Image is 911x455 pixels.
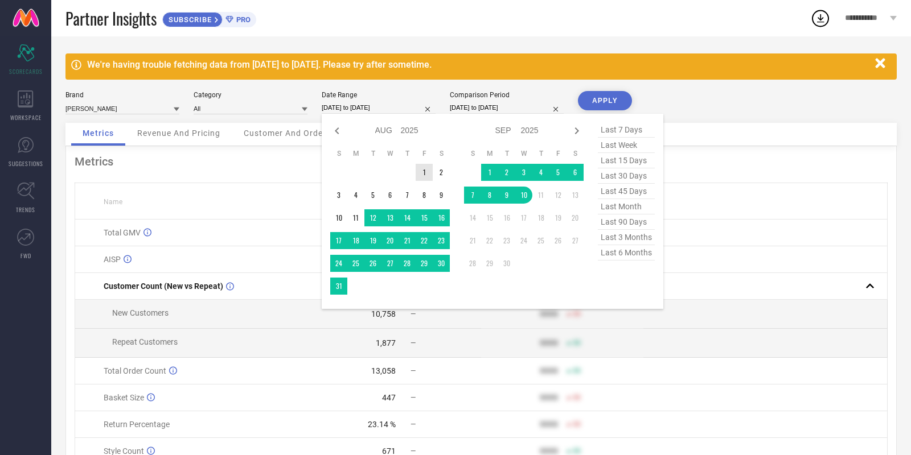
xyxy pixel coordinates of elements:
span: Total Order Count [104,366,166,375]
td: Sat Sep 13 2025 [567,187,584,204]
th: Wednesday [515,149,532,158]
td: Sun Sep 21 2025 [464,232,481,249]
span: last 7 days [598,122,655,138]
td: Sun Aug 31 2025 [330,278,347,295]
div: 9999 [540,393,558,402]
div: Metrics [75,155,888,168]
td: Wed Aug 13 2025 [381,209,399,226]
input: Select date range [322,102,436,114]
th: Sunday [330,149,347,158]
div: 447 [382,393,396,402]
td: Mon Aug 04 2025 [347,187,364,204]
th: Monday [347,149,364,158]
td: Sat Aug 16 2025 [433,209,450,226]
div: 9999 [540,420,558,429]
td: Thu Sep 04 2025 [532,164,549,181]
span: — [411,339,416,347]
td: Sat Aug 02 2025 [433,164,450,181]
span: 50 [573,420,581,428]
span: TRENDS [16,205,35,214]
td: Wed Aug 06 2025 [381,187,399,204]
span: — [411,394,416,402]
td: Thu Sep 25 2025 [532,232,549,249]
td: Wed Sep 17 2025 [515,209,532,226]
span: Repeat Customers [112,337,178,346]
span: last 3 months [598,230,655,245]
span: New Customers [112,308,169,317]
th: Monday [481,149,498,158]
div: Date Range [322,91,436,99]
th: Tuesday [498,149,515,158]
td: Mon Aug 11 2025 [347,209,364,226]
td: Wed Aug 27 2025 [381,255,399,272]
span: last 6 months [598,245,655,260]
span: 50 [573,339,581,347]
div: 13,058 [371,366,396,375]
span: last 15 days [598,153,655,168]
span: last 45 days [598,184,655,199]
span: Partner Insights [65,7,157,30]
div: Brand [65,91,179,99]
td: Sat Aug 23 2025 [433,232,450,249]
span: Return Percentage [104,420,170,429]
span: SUBSCRIBE [163,15,215,24]
td: Tue Sep 02 2025 [498,164,515,181]
td: Mon Aug 18 2025 [347,232,364,249]
td: Sun Aug 17 2025 [330,232,347,249]
div: 9999 [540,309,558,318]
span: Customer And Orders [244,129,331,138]
td: Tue Aug 05 2025 [364,187,381,204]
span: — [411,310,416,318]
th: Wednesday [381,149,399,158]
th: Saturday [567,149,584,158]
td: Fri Aug 01 2025 [416,164,433,181]
span: SCORECARDS [9,67,43,76]
div: Comparison Period [450,91,564,99]
td: Fri Aug 15 2025 [416,209,433,226]
td: Thu Aug 21 2025 [399,232,416,249]
span: last 30 days [598,168,655,184]
span: Customer Count (New vs Repeat) [104,282,223,291]
div: 1,877 [376,338,396,348]
td: Tue Sep 23 2025 [498,232,515,249]
td: Wed Sep 03 2025 [515,164,532,181]
th: Tuesday [364,149,381,158]
td: Sun Aug 03 2025 [330,187,347,204]
div: Open download list [810,8,831,28]
td: Wed Sep 10 2025 [515,187,532,204]
td: Thu Sep 11 2025 [532,187,549,204]
td: Sun Sep 07 2025 [464,187,481,204]
td: Thu Aug 14 2025 [399,209,416,226]
td: Tue Aug 12 2025 [364,209,381,226]
td: Mon Sep 22 2025 [481,232,498,249]
th: Saturday [433,149,450,158]
span: — [411,447,416,455]
div: Category [194,91,307,99]
td: Mon Sep 29 2025 [481,255,498,272]
td: Sun Aug 10 2025 [330,209,347,226]
a: SUBSCRIBEPRO [162,9,256,27]
span: WORKSPACE [10,113,42,122]
td: Fri Sep 19 2025 [549,209,567,226]
td: Thu Sep 18 2025 [532,209,549,226]
td: Wed Sep 24 2025 [515,232,532,249]
span: — [411,420,416,428]
div: Previous month [330,124,344,138]
span: Metrics [83,129,114,138]
div: 9999 [540,366,558,375]
td: Fri Aug 08 2025 [416,187,433,204]
td: Mon Aug 25 2025 [347,255,364,272]
th: Friday [549,149,567,158]
span: Total GMV [104,228,141,237]
button: APPLY [578,91,632,110]
td: Sun Sep 14 2025 [464,209,481,226]
th: Thursday [399,149,416,158]
span: AISP [104,255,121,264]
div: We're having trouble fetching data from [DATE] to [DATE]. Please try after sometime. [87,59,869,70]
td: Fri Aug 29 2025 [416,255,433,272]
div: 9999 [540,338,558,348]
td: Tue Aug 26 2025 [364,255,381,272]
td: Fri Sep 26 2025 [549,232,567,249]
span: 50 [573,367,581,375]
th: Thursday [532,149,549,158]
